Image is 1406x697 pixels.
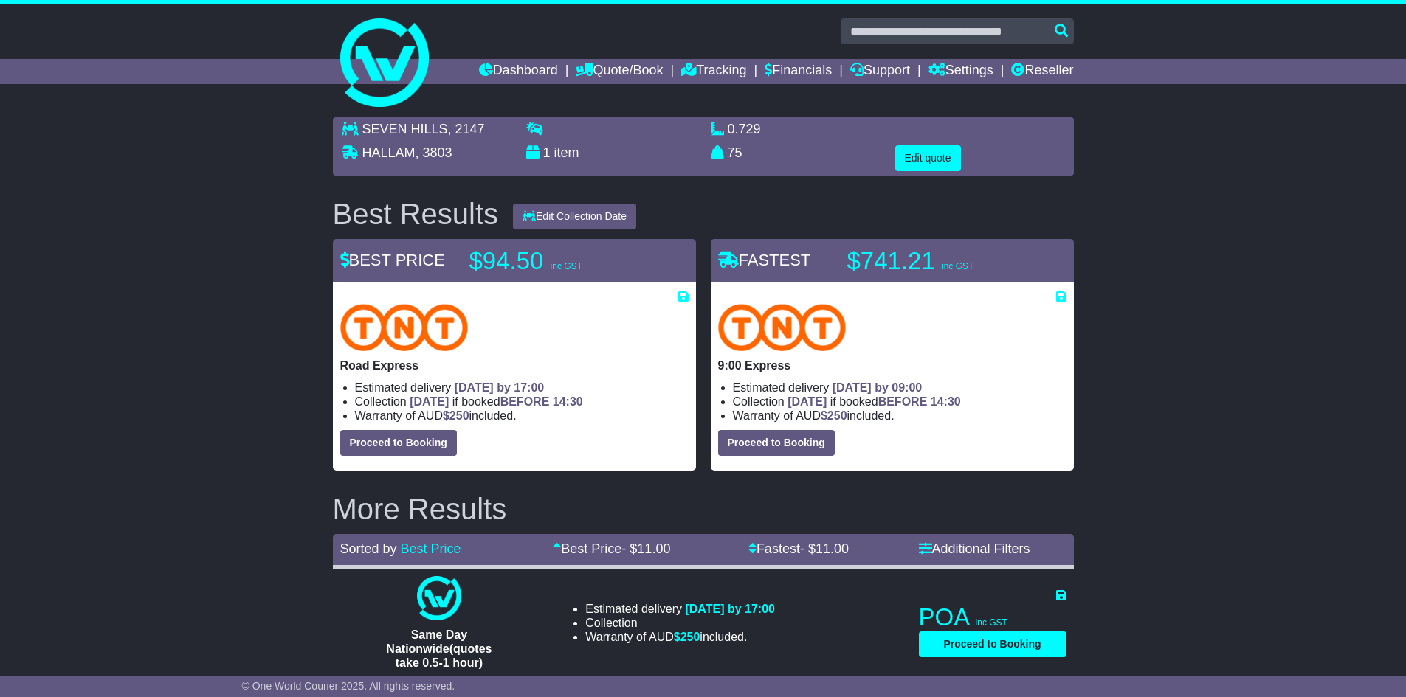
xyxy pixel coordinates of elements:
[449,409,469,422] span: 250
[788,395,827,408] span: [DATE]
[386,628,492,669] span: Same Day Nationwide(quotes take 0.5-1 hour)
[748,541,849,556] a: Fastest- $11.00
[479,59,558,84] a: Dashboard
[448,122,485,136] span: , 2147
[513,204,636,229] button: Edit Collection Date
[362,145,416,160] span: HALLAM
[788,395,960,408] span: if booked
[733,409,1066,423] li: Warranty of AUD included.
[443,409,469,422] span: $
[242,680,455,692] span: © One World Courier 2025. All rights reserved.
[340,358,689,372] p: Road Express
[931,395,961,408] span: 14:30
[681,59,746,84] a: Tracking
[919,631,1066,657] button: Proceed to Booking
[718,304,847,351] img: TNT Domestic: 9:00 Express
[340,304,469,351] img: TNT Domestic: Road Express
[928,59,993,84] a: Settings
[765,59,832,84] a: Financials
[553,541,670,556] a: Best Price- $11.00
[340,541,397,556] span: Sorted by
[728,145,742,160] span: 75
[942,261,973,271] span: inc GST
[895,145,961,171] button: Edit quote
[362,122,448,136] span: SEVEN HILLS
[733,381,1066,395] li: Estimated delivery
[469,246,654,276] p: $94.50
[554,145,579,160] span: item
[800,541,849,556] span: - $
[417,576,461,620] img: One World Courier: Same Day Nationwide(quotes take 0.5-1 hour)
[543,145,551,160] span: 1
[585,630,775,644] li: Warranty of AUD included.
[733,395,1066,409] li: Collection
[685,603,775,615] span: [DATE] by 17:00
[850,59,910,84] a: Support
[718,430,835,456] button: Proceed to Booking
[401,541,461,556] a: Best Price
[410,395,582,408] span: if booked
[576,59,663,84] a: Quote/Book
[637,541,670,556] span: 11.00
[340,430,457,456] button: Proceed to Booking
[551,261,582,271] span: inc GST
[919,541,1030,556] a: Additional Filters
[847,246,1032,276] p: $741.21
[976,617,1007,628] span: inc GST
[919,603,1066,632] p: POA
[355,381,689,395] li: Estimated delivery
[816,541,849,556] span: 11.00
[827,409,847,422] span: 250
[553,395,583,408] span: 14:30
[416,145,452,160] span: , 3803
[500,395,550,408] span: BEFORE
[878,395,928,408] span: BEFORE
[333,493,1074,525] h2: More Results
[340,251,445,269] span: BEST PRICE
[674,631,700,643] span: $
[833,381,923,394] span: [DATE] by 09:00
[680,631,700,643] span: 250
[621,541,670,556] span: - $
[455,381,545,394] span: [DATE] by 17:00
[585,602,775,616] li: Estimated delivery
[1011,59,1073,84] a: Reseller
[585,616,775,630] li: Collection
[821,409,847,422] span: $
[355,395,689,409] li: Collection
[718,358,1066,372] p: 9:00 Express
[325,198,506,230] div: Best Results
[355,409,689,423] li: Warranty of AUD included.
[410,395,449,408] span: [DATE]
[718,251,811,269] span: FASTEST
[728,122,761,136] span: 0.729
